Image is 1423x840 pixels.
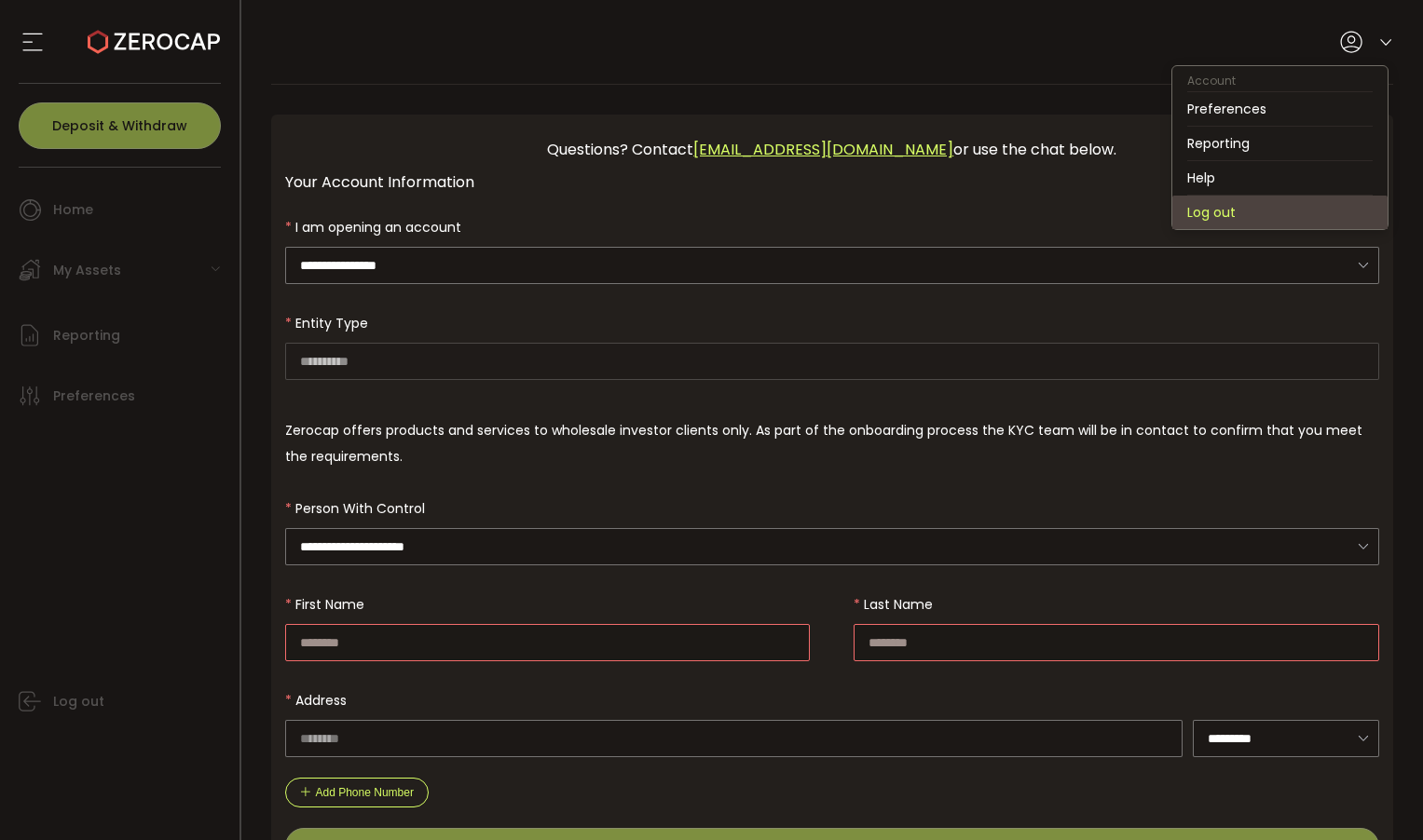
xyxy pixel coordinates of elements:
[693,139,953,160] a: [EMAIL_ADDRESS][DOMAIN_NAME]
[52,119,187,132] span: Deposit & Withdraw
[285,417,1380,469] div: Zerocap offers products and services to wholesale investor clients only. As part of the onboardin...
[1172,73,1251,88] span: Account
[19,102,221,149] button: Deposit & Withdraw
[53,322,120,349] span: Reporting
[53,688,104,715] span: Log out
[1172,196,1388,229] li: Log out
[1172,161,1388,195] li: Help
[53,257,121,284] span: My Assets
[53,383,135,410] span: Preferences
[285,170,1380,194] div: Your Account Information
[285,778,429,807] button: Add Phone Number
[285,691,358,710] label: Address
[1172,127,1388,160] li: Reporting
[53,196,93,224] span: Home
[1172,92,1388,126] li: Preferences
[316,786,414,799] span: Add Phone Number
[285,129,1380,170] div: Questions? Contact or use the chat below.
